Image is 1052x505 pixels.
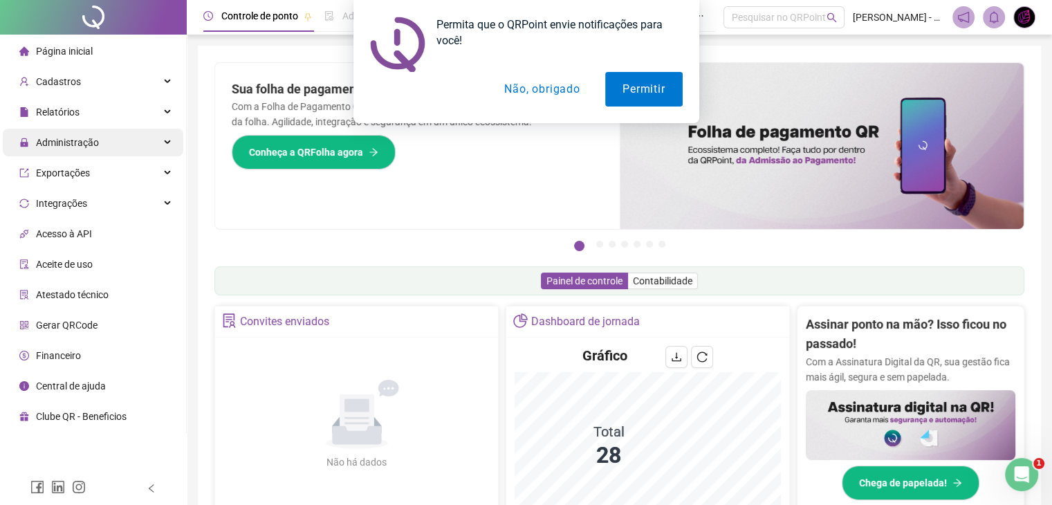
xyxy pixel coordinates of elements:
button: 6 [646,241,653,248]
span: export [19,168,29,178]
span: gift [19,412,29,421]
span: download [671,351,682,362]
span: qrcode [19,320,29,330]
p: Com a Assinatura Digital da QR, sua gestão fica mais ágil, segura e sem papelada. [806,354,1015,385]
img: banner%2F02c71560-61a6-44d4-94b9-c8ab97240462.png [806,390,1015,460]
button: Conheça a QRFolha agora [232,135,396,169]
span: Administração [36,137,99,148]
iframe: Intercom live chat [1005,458,1038,491]
div: Não há dados [293,454,421,470]
button: Permitir [605,72,682,107]
h2: Assinar ponto na mão? Isso ficou no passado! [806,315,1015,354]
img: notification icon [370,17,425,72]
span: Central de ajuda [36,380,106,392]
span: arrow-right [952,478,962,488]
img: banner%2F8d14a306-6205-4263-8e5b-06e9a85ad873.png [620,63,1024,229]
div: Dashboard de jornada [531,310,640,333]
span: Gerar QRCode [36,320,98,331]
span: reload [696,351,708,362]
span: Clube QR - Beneficios [36,411,127,422]
button: 5 [634,241,640,248]
button: 1 [574,241,584,251]
span: audit [19,259,29,269]
span: api [19,229,29,239]
span: Integrações [36,198,87,209]
span: dollar [19,351,29,360]
span: arrow-right [369,147,378,157]
span: Atestado técnico [36,289,109,300]
span: solution [19,290,29,300]
span: linkedin [51,480,65,494]
span: Contabilidade [633,275,692,286]
div: Permita que o QRPoint envie notificações para você! [425,17,683,48]
span: Financeiro [36,350,81,361]
h4: Gráfico [582,346,627,365]
div: Convites enviados [240,310,329,333]
span: Aceite de uso [36,259,93,270]
span: Acesso à API [36,228,92,239]
span: sync [19,199,29,208]
span: facebook [30,480,44,494]
span: lock [19,138,29,147]
span: solution [222,313,237,328]
span: pie-chart [513,313,528,328]
button: Não, obrigado [487,72,597,107]
span: Conheça a QRFolha agora [249,145,363,160]
span: Exportações [36,167,90,178]
span: Chega de papelada! [859,475,947,490]
button: 3 [609,241,616,248]
button: Chega de papelada! [842,466,979,500]
span: info-circle [19,381,29,391]
span: 1 [1033,458,1044,469]
button: 2 [596,241,603,248]
span: left [147,484,156,493]
span: Painel de controle [546,275,622,286]
span: instagram [72,480,86,494]
button: 4 [621,241,628,248]
button: 7 [658,241,665,248]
